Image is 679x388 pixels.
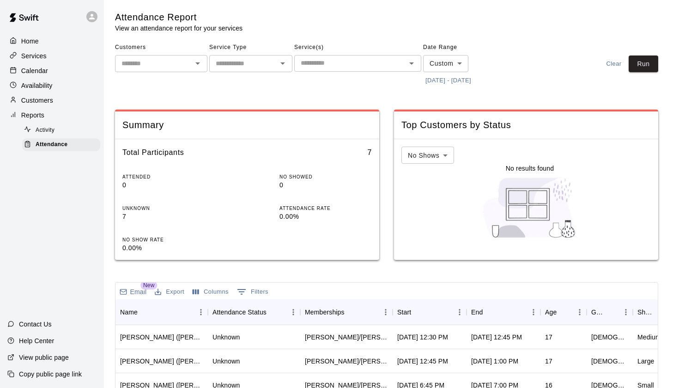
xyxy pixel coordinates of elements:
[212,299,267,325] div: Attendance Status
[122,180,215,190] p: 0
[527,305,540,319] button: Menu
[235,284,271,299] button: Show filters
[405,57,418,70] button: Open
[22,124,100,137] div: Activity
[140,281,157,289] span: New
[7,79,97,92] a: Availability
[120,333,203,342] div: ALEX VOLPE (Alex volpe)
[122,173,215,180] p: ATTENDED
[467,299,540,325] div: End
[21,96,53,105] p: Customers
[633,299,679,325] div: Shirt Size
[453,305,467,319] button: Menu
[115,11,242,24] h5: Attendance Report
[606,306,619,319] button: Sort
[637,357,655,366] div: Large
[305,333,388,342] div: Tom/Mike - Full Year Member Unlimited
[591,299,606,325] div: Gender
[21,37,39,46] p: Home
[279,205,372,212] p: ATTENDANCE RATE
[19,320,52,329] p: Contact Us
[367,147,372,159] h6: 7
[7,34,97,48] div: Home
[122,119,372,131] span: Summary
[21,66,48,75] p: Calendar
[122,212,215,222] p: 7
[115,40,207,55] span: Customers
[21,111,44,120] p: Reports
[152,285,187,299] button: Export
[115,24,242,33] p: View an attendance report for your services
[591,333,628,342] div: Male
[276,57,289,70] button: Open
[478,173,582,242] img: Nothing to see here
[652,306,665,319] button: Sort
[279,212,372,222] p: 0.00%
[545,357,552,366] div: 17
[115,299,208,325] div: Name
[423,74,473,88] button: [DATE] - [DATE]
[267,306,279,319] button: Sort
[619,305,633,319] button: Menu
[120,299,138,325] div: Name
[117,285,149,298] button: Email
[286,305,300,319] button: Menu
[7,49,97,63] a: Services
[540,299,587,325] div: Age
[7,108,97,122] a: Reports
[393,299,467,325] div: Start
[300,299,393,325] div: Memberships
[19,370,82,379] p: Copy public page link
[122,236,215,243] p: NO SHOW RATE
[120,357,203,366] div: Anthony Caruso (Ralph Caruso)
[279,180,372,190] p: 0
[637,333,661,342] div: Medium
[411,306,424,319] button: Sort
[209,40,292,55] span: Service Type
[21,51,47,61] p: Services
[471,333,522,342] div: Aug 13, 2025 at 12:45 PM
[587,299,633,325] div: Gender
[19,336,54,345] p: Help Center
[130,287,147,296] p: Email
[7,93,97,107] a: Customers
[545,333,552,342] div: 17
[345,306,358,319] button: Sort
[483,306,496,319] button: Sort
[557,306,570,319] button: Sort
[138,306,151,319] button: Sort
[36,126,55,135] span: Activity
[191,57,204,70] button: Open
[294,40,421,55] span: Service(s)
[397,299,411,325] div: Start
[591,357,628,366] div: Male
[36,140,67,149] span: Attendance
[423,55,468,72] div: Custom
[22,137,104,152] a: Attendance
[212,333,240,342] div: Unknown
[401,119,651,131] span: Top Customers by Status
[599,55,629,73] button: Clear
[471,299,483,325] div: End
[7,64,97,78] a: Calendar
[212,357,240,366] div: Unknown
[19,353,69,362] p: View public page
[573,305,587,319] button: Menu
[379,305,393,319] button: Menu
[637,299,652,325] div: Shirt Size
[397,333,448,342] div: Aug 13, 2025 at 12:30 PM
[401,147,454,164] div: No Shows
[22,138,100,151] div: Attendance
[397,357,448,366] div: Aug 13, 2025 at 12:45 PM
[279,173,372,180] p: NO SHOWED
[423,40,504,55] span: Date Range
[208,299,300,325] div: Attendance Status
[122,147,184,159] h6: Total Participants
[545,299,557,325] div: Age
[21,81,53,90] p: Availability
